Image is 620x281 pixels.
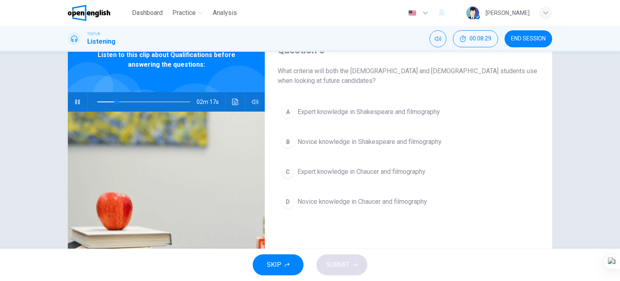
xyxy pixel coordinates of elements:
img: en [407,10,417,16]
a: OpenEnglish logo [68,5,129,21]
button: AExpert knowledge in Shakespeare and filmography [278,102,539,122]
span: Novice knowledge in Shakespeare and filmography [297,137,442,147]
div: [PERSON_NAME] [486,8,530,18]
span: What criteria will both the [DEMOGRAPHIC_DATA] and [DEMOGRAPHIC_DATA] students use when looking a... [278,66,539,86]
span: Novice knowledge in Chaucer and filmography [297,197,427,207]
img: OpenEnglish logo [68,5,110,21]
span: Analysis [213,8,237,18]
span: Practice [172,8,196,18]
button: Dashboard [129,6,166,20]
button: 00:08:29 [453,30,498,47]
span: TOEFL® [87,31,100,37]
span: END SESSION [511,36,546,42]
div: D [281,195,294,208]
div: A [281,106,294,118]
div: C [281,165,294,178]
button: SKIP [253,254,304,275]
div: Hide [453,30,498,47]
span: Expert knowledge in Shakespeare and filmography [297,107,440,117]
span: SKIP [267,259,281,270]
button: BNovice knowledge in Shakespeare and filmography [278,132,539,152]
button: Analysis [209,6,240,20]
button: CExpert knowledge in Chaucer and filmography [278,162,539,182]
img: Profile picture [466,6,479,19]
span: Dashboard [132,8,163,18]
span: Listen to this clip about Qualifications before answering the questions: [94,50,239,70]
button: DNovice knowledge in Chaucer and filmography [278,192,539,212]
button: END SESSION [505,30,552,47]
button: Click to see the audio transcription [229,92,242,112]
span: 00:08:29 [469,36,491,42]
div: B [281,135,294,148]
h1: Listening [87,37,115,46]
span: 02m 17s [197,92,225,112]
button: Practice [169,6,206,20]
span: Expert knowledge in Chaucer and filmography [297,167,425,177]
div: Mute [429,30,446,47]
